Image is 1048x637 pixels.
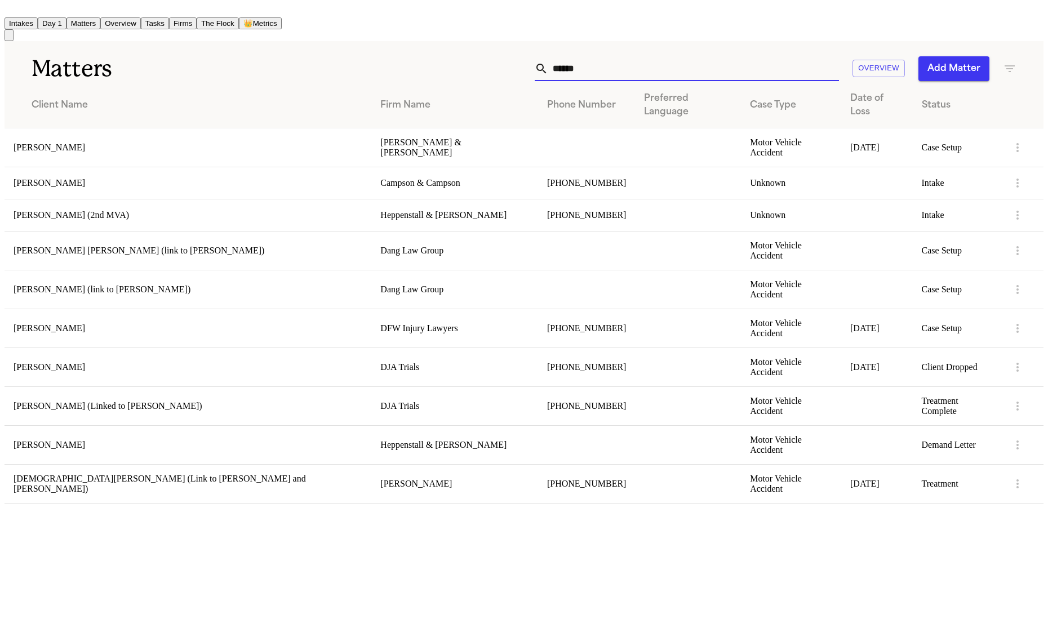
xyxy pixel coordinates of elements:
[5,348,371,386] td: [PERSON_NAME]
[169,17,197,29] button: Firms
[5,309,371,348] td: [PERSON_NAME]
[371,309,538,348] td: DFW Injury Lawyers
[197,17,239,29] button: The Flock
[841,348,913,386] td: [DATE]
[922,99,993,112] div: Status
[741,270,841,309] td: Motor Vehicle Accident
[538,167,635,199] td: [PHONE_NUMBER]
[371,128,538,167] td: [PERSON_NAME] & [PERSON_NAME]
[741,386,841,425] td: Motor Vehicle Accident
[913,167,1002,199] td: Intake
[371,464,538,503] td: [PERSON_NAME]
[741,231,841,270] td: Motor Vehicle Accident
[913,270,1002,309] td: Case Setup
[253,19,277,28] span: Metrics
[38,18,66,28] a: Day 1
[850,92,904,119] div: Date of Loss
[141,18,169,28] a: Tasks
[5,464,371,503] td: [DEMOGRAPHIC_DATA][PERSON_NAME] (Link to [PERSON_NAME] and [PERSON_NAME])
[913,231,1002,270] td: Case Setup
[371,270,538,309] td: Dang Law Group
[100,18,141,28] a: Overview
[913,199,1002,231] td: Intake
[371,199,538,231] td: Heppenstall & [PERSON_NAME]
[918,56,989,81] button: Add Matter
[741,425,841,464] td: Motor Vehicle Accident
[741,167,841,199] td: Unknown
[243,19,253,28] span: crown
[5,386,371,425] td: [PERSON_NAME] (Linked to [PERSON_NAME])
[741,348,841,386] td: Motor Vehicle Accident
[371,386,538,425] td: DJA Trials
[741,199,841,231] td: Unknown
[32,55,317,83] h1: Matters
[741,309,841,348] td: Motor Vehicle Accident
[141,17,169,29] button: Tasks
[38,17,66,29] button: Day 1
[5,7,18,17] a: Home
[841,464,913,503] td: [DATE]
[5,5,18,15] img: Finch Logo
[32,99,362,112] div: Client Name
[5,167,371,199] td: [PERSON_NAME]
[66,18,100,28] a: Matters
[538,348,635,386] td: [PHONE_NUMBER]
[371,348,538,386] td: DJA Trials
[913,348,1002,386] td: Client Dropped
[239,18,282,28] a: crownMetrics
[5,128,371,167] td: [PERSON_NAME]
[5,18,38,28] a: Intakes
[5,199,371,231] td: [PERSON_NAME] (2nd MVA)
[852,60,905,77] button: Overview
[5,425,371,464] td: [PERSON_NAME]
[66,17,100,29] button: Matters
[5,17,38,29] button: Intakes
[841,128,913,167] td: [DATE]
[538,386,635,425] td: [PHONE_NUMBER]
[239,17,282,29] button: crownMetrics
[841,309,913,348] td: [DATE]
[371,167,538,199] td: Campson & Campson
[197,18,239,28] a: The Flock
[913,309,1002,348] td: Case Setup
[371,231,538,270] td: Dang Law Group
[5,231,371,270] td: [PERSON_NAME] [PERSON_NAME] (link to [PERSON_NAME])
[538,464,635,503] td: [PHONE_NUMBER]
[5,270,371,309] td: [PERSON_NAME] (link to [PERSON_NAME])
[913,128,1002,167] td: Case Setup
[538,199,635,231] td: [PHONE_NUMBER]
[547,99,626,112] div: Phone Number
[913,464,1002,503] td: Treatment
[644,92,732,119] div: Preferred Language
[750,99,832,112] div: Case Type
[538,309,635,348] td: [PHONE_NUMBER]
[169,18,197,28] a: Firms
[380,99,529,112] div: Firm Name
[741,128,841,167] td: Motor Vehicle Accident
[100,17,141,29] button: Overview
[913,425,1002,464] td: Demand Letter
[913,386,1002,425] td: Treatment Complete
[371,425,538,464] td: Heppenstall & [PERSON_NAME]
[741,464,841,503] td: Motor Vehicle Accident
